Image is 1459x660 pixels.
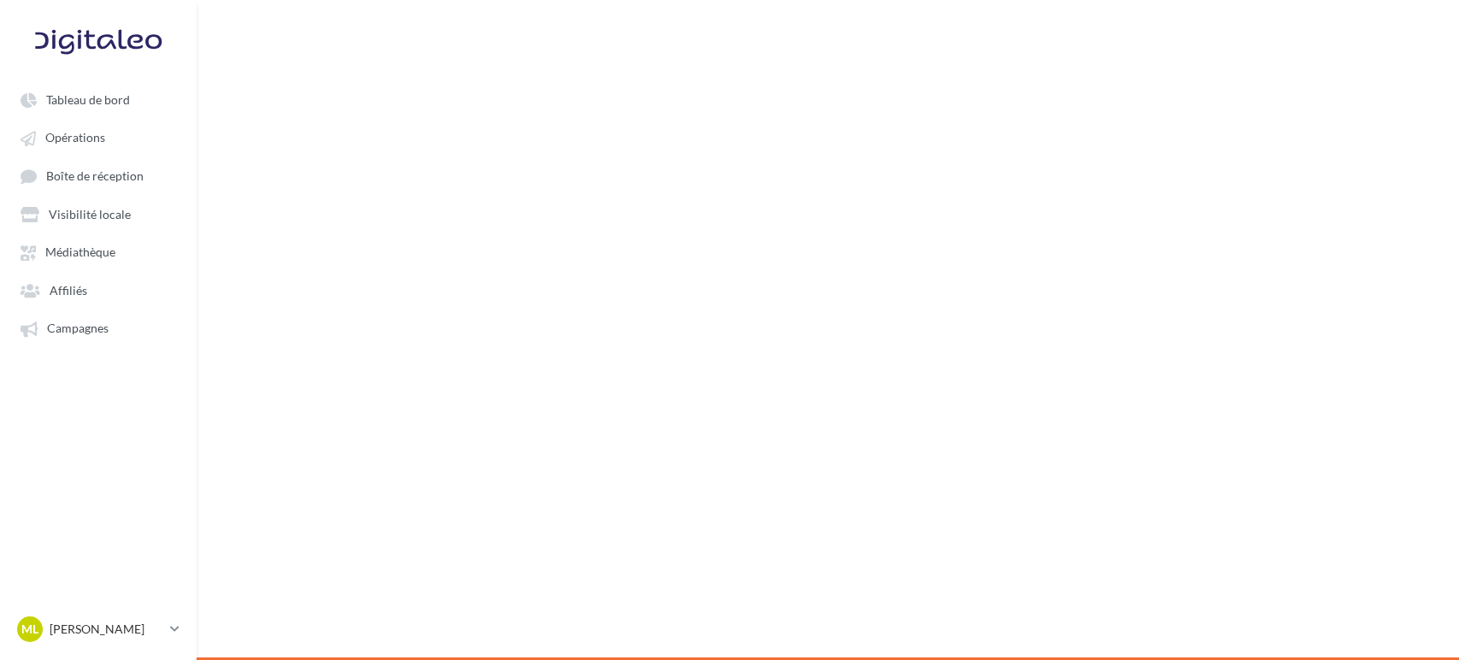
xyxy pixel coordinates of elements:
[14,613,183,645] a: ML [PERSON_NAME]
[10,198,186,229] a: Visibilité locale
[10,121,186,152] a: Opérations
[50,283,87,298] span: Affiliés
[50,621,163,638] p: [PERSON_NAME]
[10,84,186,115] a: Tableau de bord
[47,321,109,336] span: Campagnes
[45,245,115,260] span: Médiathèque
[45,131,105,145] span: Opérations
[10,312,186,343] a: Campagnes
[21,621,38,638] span: ML
[10,236,186,267] a: Médiathèque
[46,92,130,107] span: Tableau de bord
[10,160,186,192] a: Boîte de réception
[46,168,144,183] span: Boîte de réception
[10,274,186,305] a: Affiliés
[49,207,131,221] span: Visibilité locale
